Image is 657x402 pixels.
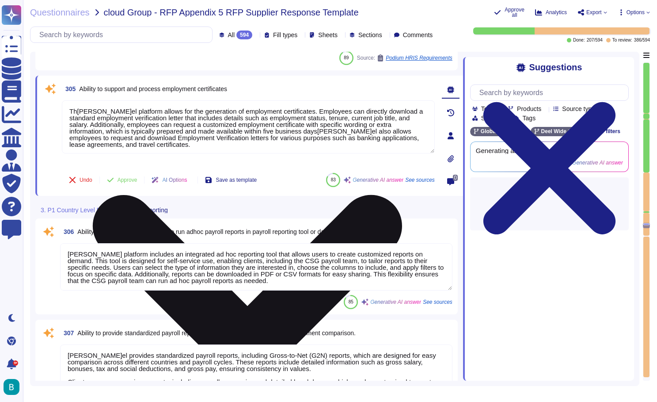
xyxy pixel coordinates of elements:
[30,8,90,17] span: Questionnaires
[60,243,452,291] textarea: [PERSON_NAME] platform includes an integrated ad hoc reporting tool that allows users to create c...
[41,207,132,213] span: 3. P1 Country Level Requirement
[273,32,297,38] span: Fill types
[453,175,458,181] span: 0
[634,38,650,42] span: 386 / 594
[494,7,524,18] button: Approve all
[2,377,26,397] button: user
[60,330,74,336] span: 307
[318,32,338,38] span: Sheets
[423,299,452,305] span: See sources
[505,7,524,18] span: Approve all
[535,9,567,16] button: Analytics
[331,177,336,182] span: 83
[349,299,353,304] span: 85
[236,31,252,39] div: 594
[386,55,452,61] span: Podium HRIS Requirements
[357,54,452,61] span: Source:
[62,86,76,92] span: 305
[344,55,349,60] span: 89
[627,10,645,15] span: Options
[573,38,585,42] span: Done:
[35,27,212,42] input: Search by keywords
[586,10,602,15] span: Export
[60,229,74,235] span: 306
[612,38,632,42] span: To review:
[79,85,227,92] span: Ability to support and process employment certificates
[4,379,19,395] img: user
[546,10,567,15] span: Analytics
[587,38,603,42] span: 207 / 594
[104,8,359,17] span: cloud Group - RFP Appendix 5 RFP Supplier Response Template
[358,32,382,38] span: Sections
[228,32,235,38] span: All
[403,32,433,38] span: Comments
[13,360,18,366] div: 9+
[62,100,435,153] textarea: Th[PERSON_NAME]el platform allows for the generation of employment certificates. Employees can di...
[475,85,628,100] input: Search by keywords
